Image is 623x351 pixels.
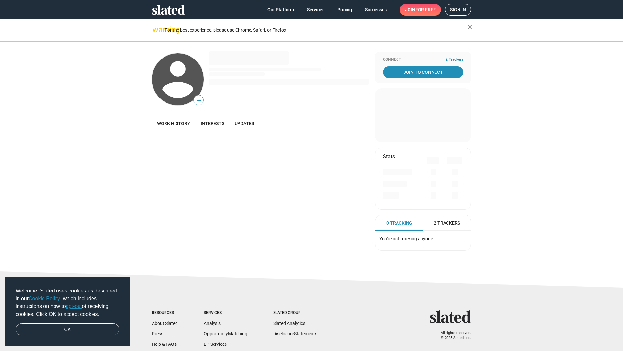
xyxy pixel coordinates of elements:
div: Resources [152,310,178,316]
div: Services [204,310,247,316]
a: Our Platform [262,4,299,16]
mat-icon: warning [153,26,160,33]
a: Services [302,4,330,16]
div: cookieconsent [5,277,130,346]
a: Help & FAQs [152,342,177,347]
span: Our Platform [267,4,294,16]
a: opt-out [66,304,82,309]
a: DisclosureStatements [273,331,317,336]
span: Join To Connect [384,66,462,78]
span: Updates [235,121,254,126]
span: Join [405,4,436,16]
p: All rights reserved. © 2025 Slated, Inc. [434,331,471,340]
span: You're not tracking anyone [379,236,433,241]
a: Updates [229,116,259,131]
a: About Slated [152,321,178,326]
span: Welcome! Slated uses cookies as described in our , which includes instructions on how to of recei... [16,287,119,318]
span: 0 Tracking [386,220,412,226]
div: Slated Group [273,310,317,316]
span: — [194,96,203,105]
div: For the best experience, please use Chrome, Safari, or Firefox. [165,26,467,34]
a: Analysis [204,321,221,326]
a: Sign in [445,4,471,16]
span: Work history [157,121,190,126]
mat-card-title: Stats [383,153,395,160]
span: Interests [201,121,224,126]
a: Cookie Policy [29,296,60,301]
a: OpportunityMatching [204,331,247,336]
span: Services [307,4,324,16]
a: Press [152,331,163,336]
a: Slated Analytics [273,321,305,326]
span: for free [415,4,436,16]
a: Join To Connect [383,66,463,78]
a: Work history [152,116,195,131]
span: Successes [365,4,387,16]
a: Pricing [332,4,357,16]
div: Connect [383,57,463,62]
mat-icon: close [466,23,474,31]
span: 2 Trackers [446,57,463,62]
a: Successes [360,4,392,16]
span: 2 Trackers [434,220,460,226]
span: Pricing [337,4,352,16]
a: Joinfor free [400,4,441,16]
a: dismiss cookie message [16,323,119,336]
a: Interests [195,116,229,131]
a: EP Services [204,342,227,347]
span: Sign in [450,4,466,15]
